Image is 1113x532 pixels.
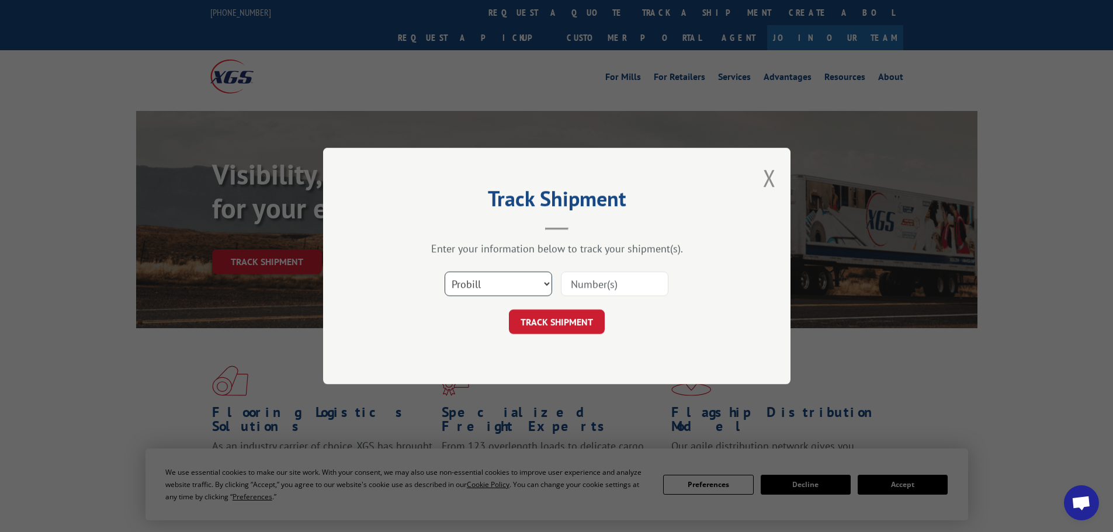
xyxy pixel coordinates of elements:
[382,242,732,255] div: Enter your information below to track your shipment(s).
[763,162,776,193] button: Close modal
[382,190,732,213] h2: Track Shipment
[1064,485,1099,520] div: Open chat
[561,272,668,296] input: Number(s)
[509,310,605,334] button: TRACK SHIPMENT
